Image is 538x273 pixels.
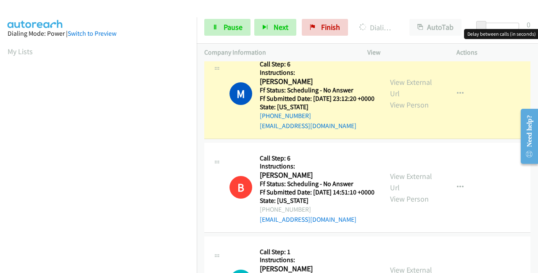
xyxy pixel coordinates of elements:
p: Company Information [204,47,352,58]
button: Next [254,19,296,36]
h5: Instructions: [260,162,374,171]
a: Finish [302,19,348,36]
h5: Ff Submitted Date: [DATE] 14:51:10 +0000 [260,188,374,197]
a: View External Url [390,171,432,192]
h5: Call Step: 6 [260,60,374,68]
h1: M [229,82,252,105]
a: View Person [390,100,429,110]
h5: Instructions: [260,68,374,77]
a: [PHONE_NUMBER] [260,112,311,120]
div: [PHONE_NUMBER] [260,205,374,215]
span: Next [274,22,288,32]
a: [EMAIL_ADDRESS][DOMAIN_NAME] [260,122,356,130]
h5: State: [US_STATE] [260,197,374,205]
h1: B [229,176,252,199]
p: Actions [456,47,530,58]
div: Dialing Mode: Power | [8,29,189,39]
p: View [367,47,441,58]
a: My Lists [8,47,33,56]
h5: State: [US_STATE] [260,103,374,111]
h5: Ff Submitted Date: [DATE] 23:12:20 +0000 [260,94,374,103]
h5: Ff Status: Scheduling - No Answer [260,180,374,188]
a: View Person [390,194,429,204]
span: Pause [224,22,243,32]
h5: Call Step: 1 [260,248,374,256]
button: AutoTab [409,19,462,36]
a: [EMAIL_ADDRESS][DOMAIN_NAME] [260,215,356,223]
h5: Instructions: [260,256,374,264]
h2: [PERSON_NAME] [260,77,372,87]
iframe: Resource Center [514,103,538,170]
p: Dialing [PERSON_NAME] [359,22,394,33]
h2: [PERSON_NAME] [260,171,372,180]
a: Switch to Preview [68,29,116,37]
div: 0 [527,19,530,30]
a: View External Url [390,77,432,98]
h5: Call Step: 6 [260,154,374,163]
span: Finish [321,22,340,32]
h5: Ff Status: Scheduling - No Answer [260,86,374,94]
a: Pause [204,19,251,36]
